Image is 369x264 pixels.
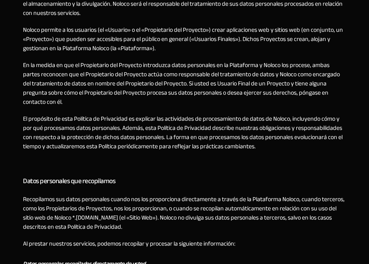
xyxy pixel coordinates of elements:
font: En la medida en que el Propietario del Proyecto introduzca datos personales en la Plataforma y No... [23,59,340,108]
font: Noloco permite a los usuarios (el «Usuario» o el «Propietario del Proyecto») crear aplicaciones w... [23,24,343,54]
font: Al prestar nuestros servicios, podemos recopilar y procesar la siguiente información: [23,238,235,249]
font: Datos personales que recopilamos [23,175,115,187]
font: El propósito de esta Política de Privacidad es explicar las actividades de procesamiento de datos... [23,113,343,152]
font: Recopilamos sus datos personales cuando nos los proporciona directamente a través de la Plataform... [23,193,344,233]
